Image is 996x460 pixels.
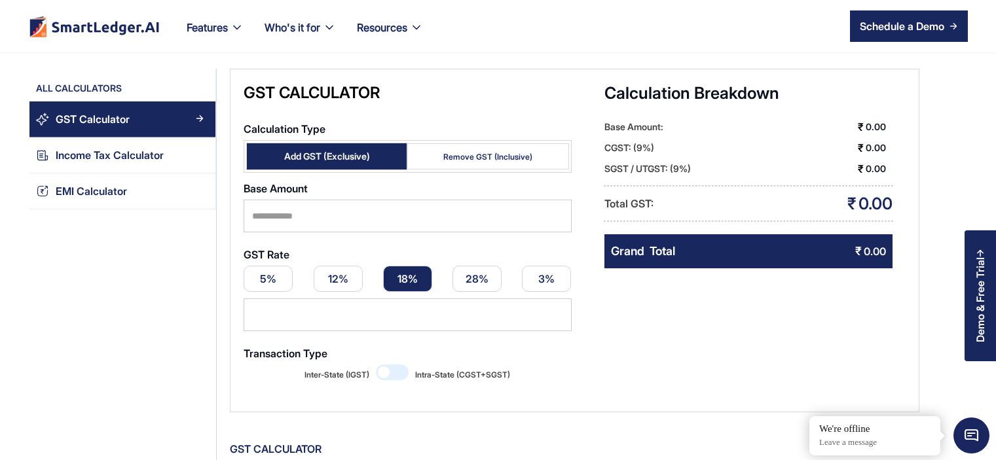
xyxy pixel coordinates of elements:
div: Demo & Free Trial [974,257,986,342]
div: Base Amount: [604,116,663,137]
span: Inter-State (IGST) [304,364,369,385]
div: Resources [357,18,407,37]
label: Base Amount [244,183,571,194]
img: Arrow Right Blue [196,115,204,122]
div: SGST / UTGST: [604,158,668,179]
div: ₹ [855,241,862,262]
div: ₹ [847,192,857,215]
div: 0.00 [858,192,893,215]
div: GST Calculator [56,111,130,128]
div: ₹ [858,158,864,179]
div: 0.00 [866,137,893,158]
a: 28% [452,266,502,292]
a: 18% [383,266,432,292]
div: EMI Calculator [56,183,127,200]
a: 5% [244,266,293,292]
a: home [28,16,160,37]
div: Grand Total [611,241,675,262]
div: GST Calculator [244,82,571,103]
div: We're offline [819,423,931,436]
a: 12% [314,266,363,292]
img: arrow right icon [950,22,957,30]
a: 3% [522,266,571,292]
img: Arrow Right Blue [196,150,204,158]
div: Schedule a Demo [860,18,944,34]
label: Calculation Type [244,123,571,135]
div: Who's it for [265,18,320,37]
div: Income Tax Calculator [56,147,164,164]
div: All Calculators [29,82,215,101]
img: Arrow Right Blue [196,186,204,194]
div: 0.00 [866,158,893,179]
a: Schedule a Demo [850,10,968,42]
div: Who's it for [254,18,346,52]
div: CGST: [604,137,631,158]
div: (9%) [633,137,654,158]
div: Features [176,18,254,52]
div: Features [187,18,228,37]
div: Add GST (Exclusive) [284,150,370,163]
a: Income Tax CalculatorArrow Right Blue [29,137,215,173]
div: ₹ [858,116,864,137]
div: (9%) [670,158,691,179]
a: GST CalculatorArrow Right Blue [29,101,215,137]
div: 0.00 [864,241,886,262]
div: 0.00 [866,116,893,137]
p: Leave a message [819,437,931,448]
span: Chat Widget [953,417,989,453]
div: Remove GST (Inclusive) [443,151,532,162]
img: footer logo [28,16,160,37]
label: GST Rate [244,249,571,260]
div: Resources [346,18,433,52]
form: Email Form [244,116,571,385]
div: Calculation Breakdown [604,82,893,103]
a: EMI CalculatorArrow Right Blue [29,173,215,209]
div: Total GST: [604,193,654,214]
label: Transaction Type [244,347,571,359]
span: Intra-State (CGST+SGST) [415,364,510,385]
div: GST Calculator [230,438,919,459]
div: ₹ [858,137,864,158]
